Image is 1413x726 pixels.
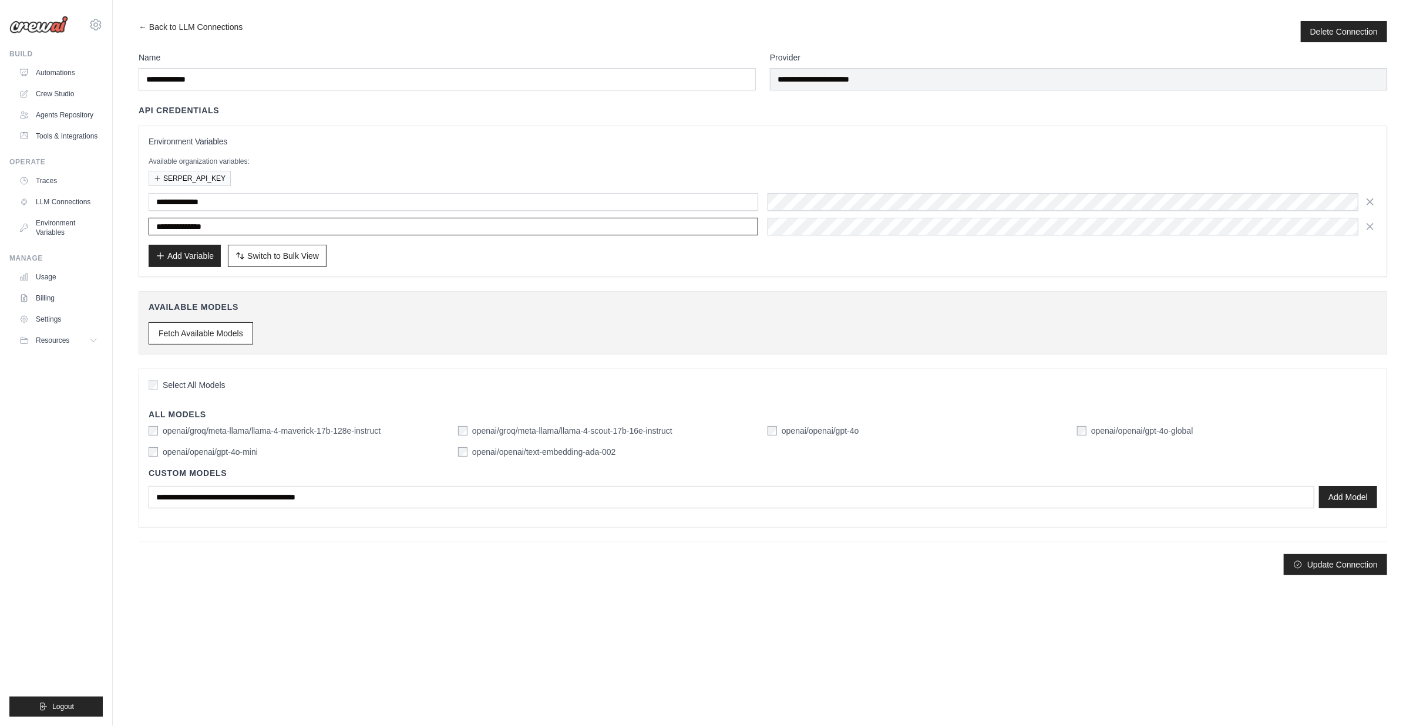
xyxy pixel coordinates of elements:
[149,408,1377,420] h4: All Models
[9,157,103,167] div: Operate
[36,336,69,345] span: Resources
[228,245,327,267] button: Switch to Bulk View
[149,380,158,390] input: Select All Models
[163,446,258,458] label: openai/openai/gpt-4o-mini
[770,52,1387,63] label: Provider
[139,52,756,63] label: Name
[163,379,226,391] span: Select All Models
[1310,26,1378,38] button: Delete Connection
[9,16,68,33] img: Logo
[472,425,672,437] label: openai/groq/meta-llama/llama-4-scout-17b-16e-instruct
[149,467,1377,479] h4: Custom Models
[139,104,219,116] h4: API Credentials
[14,268,103,286] a: Usage
[14,310,103,329] a: Settings
[782,425,859,437] label: openai/openai/gpt-4o
[149,426,158,435] input: openai/groq/meta-llama/llama-4-maverick-17b-128e-instruct
[14,63,103,82] a: Automations
[14,331,103,350] button: Resources
[149,447,158,457] input: openai/openai/gpt-4o-mini
[14,289,103,308] a: Billing
[458,426,467,435] input: openai/groq/meta-llama/llama-4-scout-17b-16e-instruct
[1091,425,1193,437] label: openai/openai/gpt-4o-global
[14,214,103,242] a: Environment Variables
[14,171,103,190] a: Traces
[458,447,467,457] input: openai/openai/text-embedding-ada-002
[472,446,615,458] label: openai/openai/text-embedding-ada-002
[149,136,1377,147] h3: Environment Variables
[9,49,103,59] div: Build
[149,301,1377,313] h4: Available Models
[139,21,243,42] a: ← Back to LLM Connections
[1077,426,1086,435] input: openai/openai/gpt-4o-global
[163,425,381,437] label: openai/groq/meta-llama/llama-4-maverick-17b-128e-instruct
[9,254,103,263] div: Manage
[768,426,777,435] input: openai/openai/gpt-4o
[52,702,74,711] span: Logout
[149,322,253,345] button: Fetch Available Models
[14,85,103,103] a: Crew Studio
[1284,554,1387,575] button: Update Connection
[149,245,221,267] button: Add Variable
[247,250,319,262] span: Switch to Bulk View
[14,106,103,124] a: Agents Repository
[1319,486,1377,508] button: Add Model
[9,697,103,717] button: Logout
[14,193,103,211] a: LLM Connections
[149,171,231,186] button: SERPER_API_KEY
[14,127,103,146] a: Tools & Integrations
[149,157,1377,166] p: Available organization variables:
